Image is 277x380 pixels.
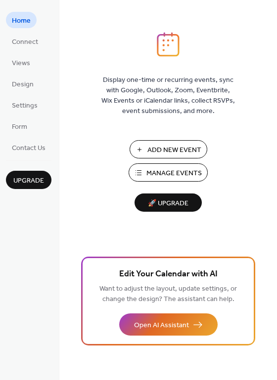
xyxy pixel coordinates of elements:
[6,97,44,113] a: Settings
[6,54,36,71] a: Views
[12,16,31,26] span: Home
[129,163,208,182] button: Manage Events
[119,267,218,281] span: Edit Your Calendar with AI
[135,193,202,212] button: 🚀 Upgrade
[12,101,38,111] span: Settings
[147,145,201,155] span: Add New Event
[157,32,180,57] img: logo_icon.svg
[6,139,51,155] a: Contact Us
[6,76,40,92] a: Design
[12,79,34,90] span: Design
[6,118,33,134] a: Form
[130,140,207,158] button: Add New Event
[12,143,46,153] span: Contact Us
[140,197,196,210] span: 🚀 Upgrade
[146,168,202,179] span: Manage Events
[12,37,38,47] span: Connect
[13,176,44,186] span: Upgrade
[119,313,218,336] button: Open AI Assistant
[134,320,189,331] span: Open AI Assistant
[6,171,51,189] button: Upgrade
[12,122,27,132] span: Form
[99,282,237,306] span: Want to adjust the layout, update settings, or change the design? The assistant can help.
[6,12,37,28] a: Home
[6,33,44,49] a: Connect
[101,75,235,116] span: Display one-time or recurring events, sync with Google, Outlook, Zoom, Eventbrite, Wix Events or ...
[12,58,30,69] span: Views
